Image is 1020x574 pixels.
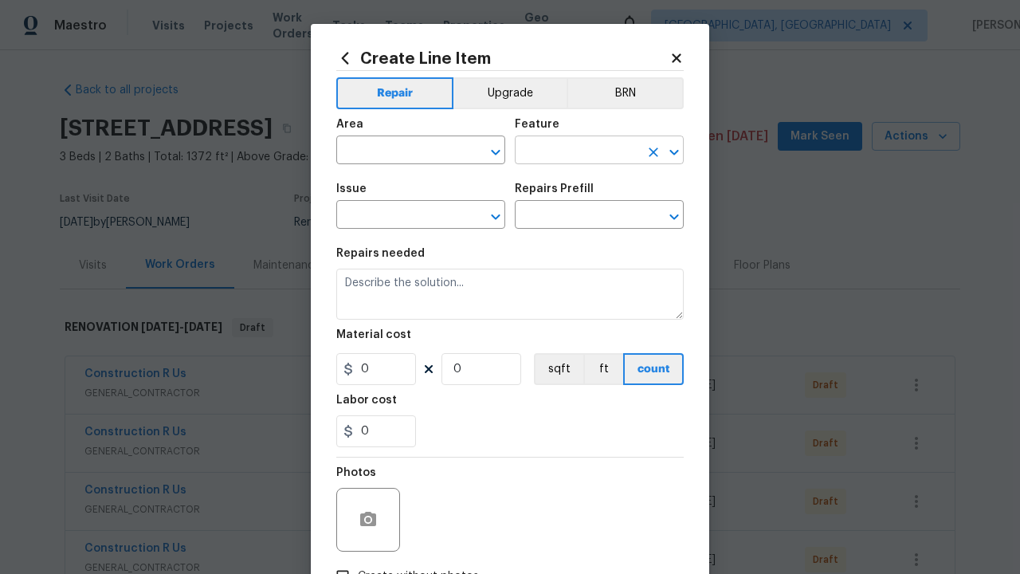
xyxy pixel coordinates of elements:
[453,77,567,109] button: Upgrade
[583,353,623,385] button: ft
[642,141,665,163] button: Clear
[336,467,376,478] h5: Photos
[663,141,685,163] button: Open
[484,206,507,228] button: Open
[336,77,453,109] button: Repair
[336,49,669,67] h2: Create Line Item
[336,183,367,195] h5: Issue
[336,395,397,406] h5: Labor cost
[515,183,594,195] h5: Repairs Prefill
[336,119,363,130] h5: Area
[515,119,559,130] h5: Feature
[534,353,583,385] button: sqft
[623,353,684,385] button: count
[336,329,411,340] h5: Material cost
[484,141,507,163] button: Open
[567,77,684,109] button: BRN
[663,206,685,228] button: Open
[336,248,425,259] h5: Repairs needed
